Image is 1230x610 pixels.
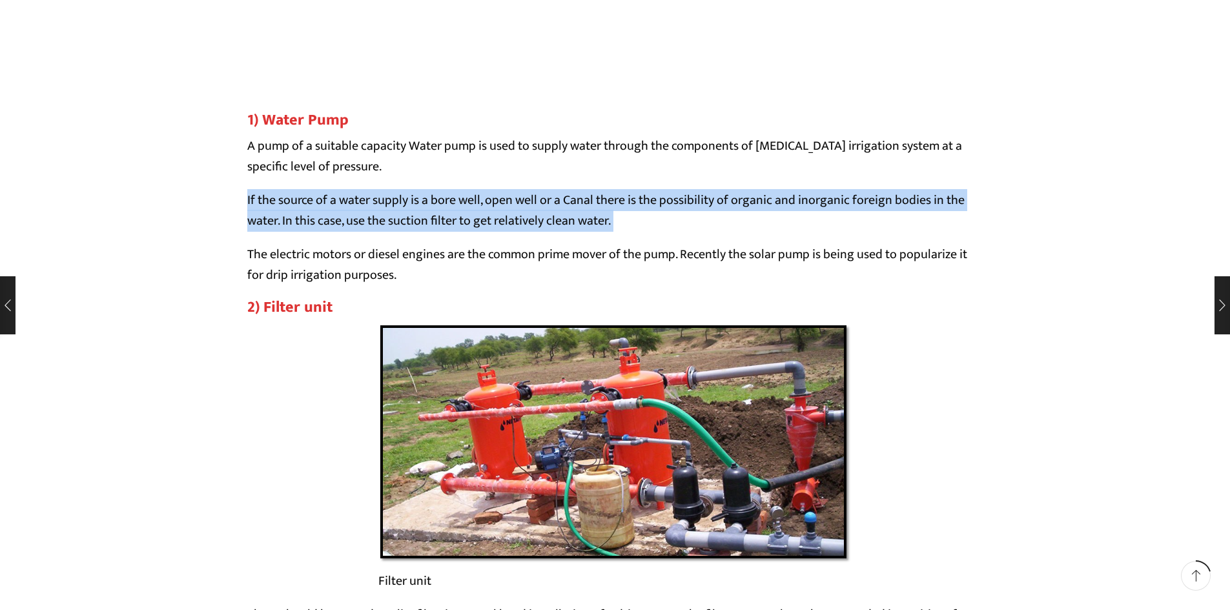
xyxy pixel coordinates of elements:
strong: 2) Filter unit [247,294,333,320]
p: The electric motors or diesel engines are the common prime mover of the pump. Recently the solar ... [247,244,983,285]
figcaption: Filter unit [378,571,852,591]
strong: 1) Water Pump [247,107,349,133]
p: A pump of a suitable capacity Water pump is used to supply water through the components of [MEDIC... [247,136,983,177]
p: If the source of a water supply is a bore well, open well or a Canal there is the possibility of ... [247,190,983,231]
